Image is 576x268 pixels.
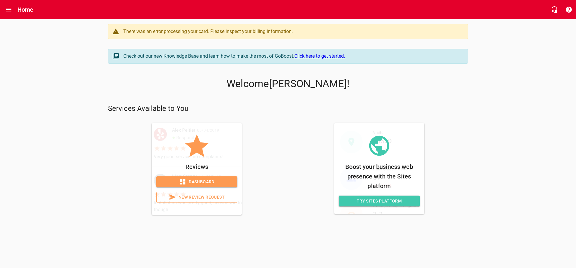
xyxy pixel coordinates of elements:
a: Dashboard [156,176,237,187]
a: New Review Request [156,192,237,203]
p: Boost your business web presence with the Sites platform [339,162,420,191]
div: There was an error processing your card. Please inspect your billing information. [123,28,462,35]
p: Welcome [PERSON_NAME] ! [108,78,468,90]
p: Reviews [156,162,237,172]
a: Try Sites Platform [339,196,420,207]
span: Dashboard [161,178,232,186]
a: There was an error processing your card. Please inspect your billing information. [108,24,468,39]
button: Live Chat [547,2,562,17]
button: Open drawer [1,2,16,17]
span: New Review Request [161,193,232,201]
button: Support Portal [562,2,576,17]
a: Click here to get started. [294,53,345,59]
p: Services Available to You [108,104,468,114]
div: Check out our new Knowledge Base and learn how to make the most of GoBoost. [123,53,462,60]
span: Try Sites Platform [343,197,415,205]
h6: Home [17,5,34,14]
